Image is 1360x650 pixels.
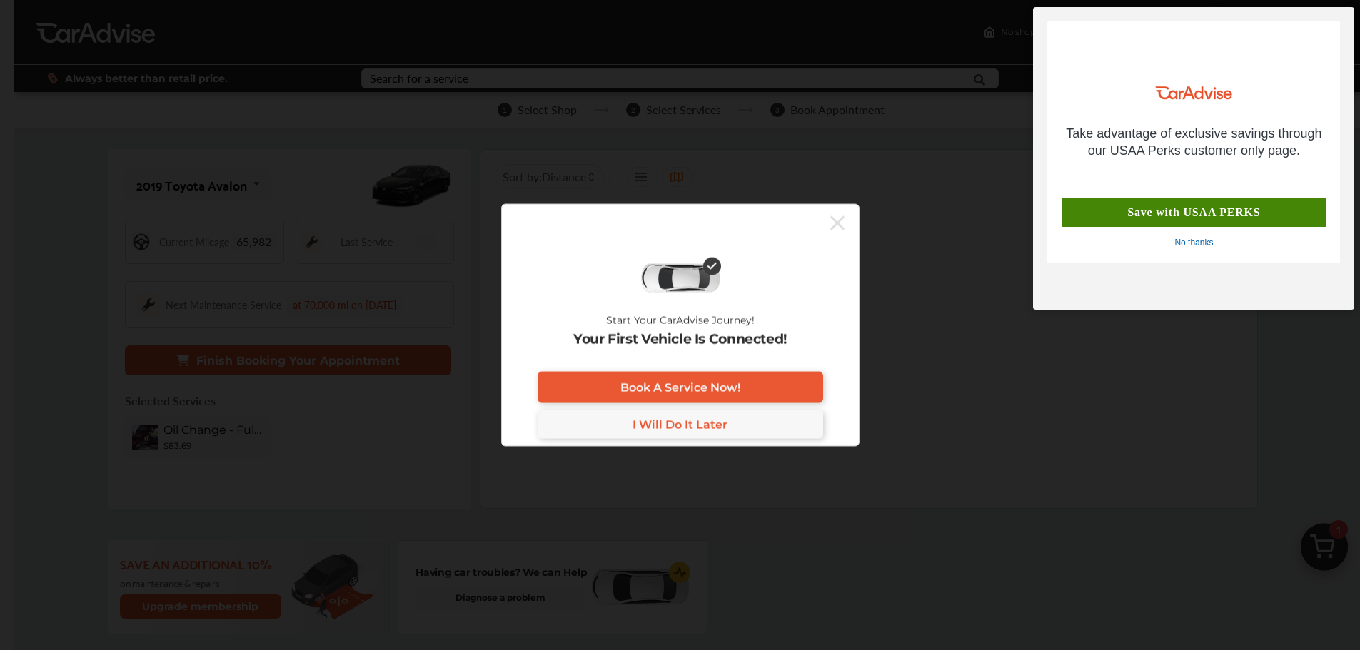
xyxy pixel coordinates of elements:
[538,372,823,403] a: Book A Service Now!
[538,410,823,439] a: I Will Do It Later
[620,380,740,394] span: Book A Service Now!
[640,263,721,294] img: diagnose-vehicle.c84bcb0a.svg
[606,315,755,326] p: Start Your CarAdvise Journey!
[703,258,721,275] img: check-icon.521c8815.svg
[573,332,787,347] p: Your First Vehicle Is Connected!
[633,417,727,431] span: I Will Do It Later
